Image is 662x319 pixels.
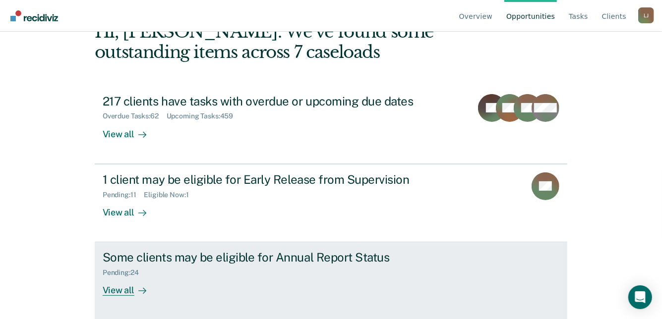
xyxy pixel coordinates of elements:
div: Eligible Now : 1 [144,191,197,199]
a: 217 clients have tasks with overdue or upcoming due datesOverdue Tasks:62Upcoming Tasks:459View all [95,86,567,164]
div: View all [103,199,158,218]
div: Pending : 24 [103,268,147,277]
div: Overdue Tasks : 62 [103,112,167,120]
div: Upcoming Tasks : 459 [167,112,241,120]
div: Hi, [PERSON_NAME]. We’ve found some outstanding items across 7 caseloads [95,22,473,62]
div: View all [103,120,158,140]
div: Open Intercom Messenger [628,285,652,309]
div: 217 clients have tasks with overdue or upcoming due dates [103,94,451,108]
div: 1 client may be eligible for Early Release from Supervision [103,172,451,187]
div: L J [638,7,654,23]
img: Recidiviz [10,10,58,21]
a: 1 client may be eligible for Early Release from SupervisionPending:11Eligible Now:1View all [95,164,567,242]
div: Pending : 11 [103,191,144,199]
div: View all [103,277,158,296]
button: Profile dropdown button [638,7,654,23]
div: Some clients may be eligible for Annual Report Status [103,250,451,265]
